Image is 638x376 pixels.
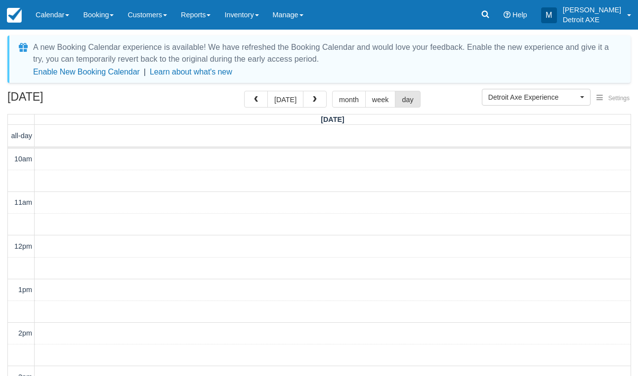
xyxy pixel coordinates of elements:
span: 2pm [18,329,32,337]
span: all-day [11,132,32,140]
span: 1pm [18,286,32,294]
p: [PERSON_NAME] [563,5,621,15]
h2: [DATE] [7,91,132,109]
button: month [332,91,366,108]
button: [DATE] [267,91,303,108]
span: Detroit Axe Experience [488,92,578,102]
span: Settings [608,95,630,102]
button: day [395,91,420,108]
span: 12pm [14,242,32,250]
span: 10am [14,155,32,163]
button: week [365,91,396,108]
span: | [144,68,146,76]
div: M [541,7,557,23]
button: Detroit Axe Experience [482,89,591,106]
span: [DATE] [321,115,344,123]
i: Help [504,11,510,18]
p: Detroit AXE [563,15,621,25]
a: Learn about what's new [150,68,232,76]
span: Help [512,11,527,19]
span: 11am [14,198,32,206]
div: A new Booking Calendar experience is available! We have refreshed the Booking Calendar and would ... [33,41,619,65]
button: Enable New Booking Calendar [33,67,140,77]
img: checkfront-main-nav-mini-logo.png [7,8,22,23]
button: Settings [591,91,636,106]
